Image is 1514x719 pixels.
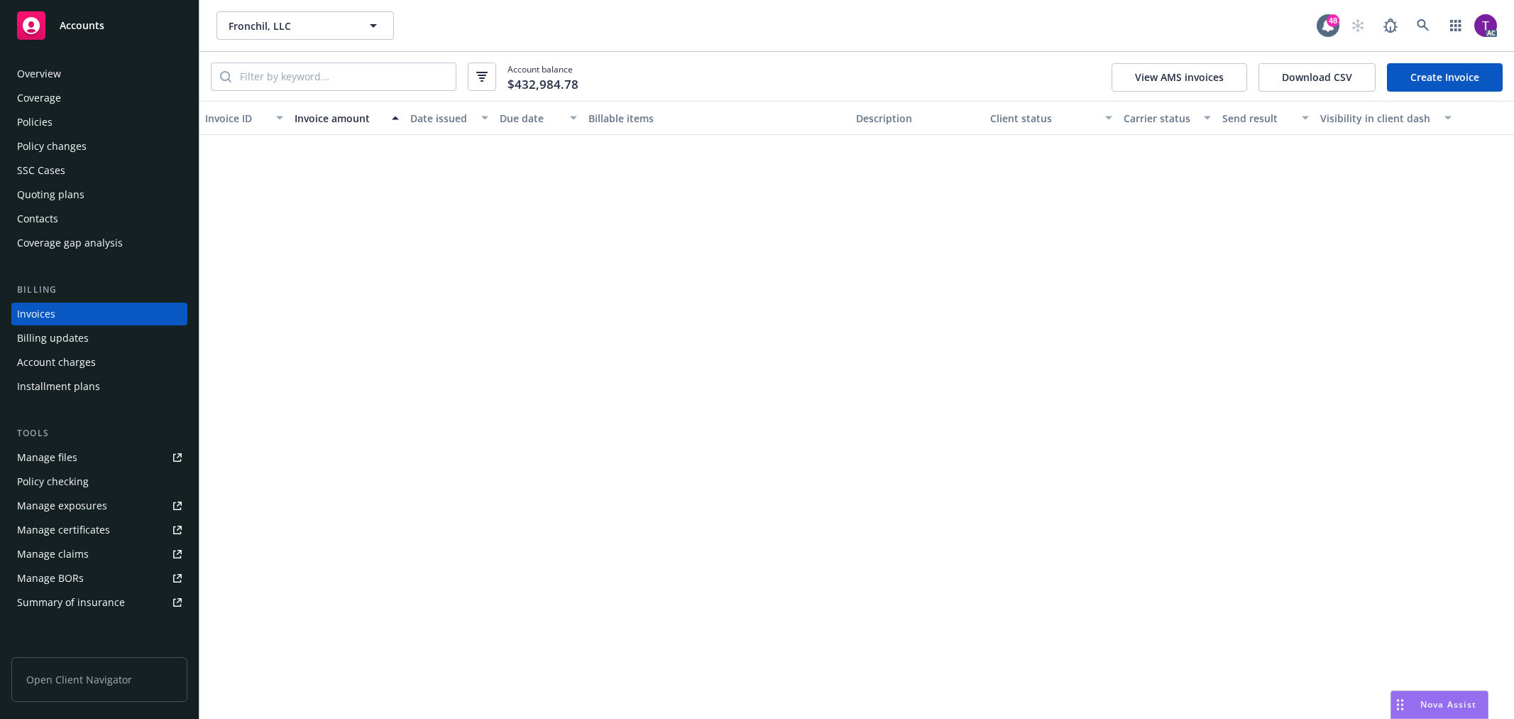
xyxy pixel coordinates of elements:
[17,446,77,469] div: Manage files
[231,63,456,90] input: Filter by keyword...
[1409,11,1437,40] a: Search
[1390,691,1488,719] button: Nova Assist
[17,543,89,566] div: Manage claims
[1118,101,1216,135] button: Carrier status
[11,207,187,230] a: Contacts
[410,111,473,126] div: Date issued
[11,111,187,134] a: Policies
[583,101,850,135] button: Billable items
[11,657,187,702] span: Open Client Navigator
[500,111,562,126] div: Due date
[850,101,984,135] button: Description
[990,111,1097,126] div: Client status
[11,63,187,85] a: Overview
[11,494,187,517] a: Manage exposures
[405,101,494,135] button: Date issued
[984,101,1119,135] button: Client status
[11,426,187,440] div: Tools
[17,470,89,493] div: Policy checking
[17,135,87,158] div: Policy changes
[11,159,187,182] a: SSC Cases
[856,111,979,126] div: Description
[1222,111,1293,126] div: Send result
[17,207,58,230] div: Contacts
[11,303,187,325] a: Invoices
[17,591,125,614] div: Summary of insurance
[220,71,231,82] svg: Search
[11,232,187,254] a: Coverage gap analysis
[17,111,53,134] div: Policies
[17,87,61,109] div: Coverage
[1124,111,1195,126] div: Carrier status
[508,75,578,94] span: $432,984.78
[216,11,394,40] button: Fronchil, LLC
[17,519,110,541] div: Manage certificates
[1420,698,1476,710] span: Nova Assist
[199,101,289,135] button: Invoice ID
[1327,14,1339,27] div: 48
[17,63,61,85] div: Overview
[60,20,104,31] span: Accounts
[17,567,84,590] div: Manage BORs
[11,183,187,206] a: Quoting plans
[1344,11,1372,40] a: Start snowing
[11,283,187,297] div: Billing
[1217,101,1315,135] button: Send result
[11,543,187,566] a: Manage claims
[11,135,187,158] a: Policy changes
[17,303,55,325] div: Invoices
[1391,691,1409,718] div: Drag to move
[11,351,187,374] a: Account charges
[17,327,89,350] div: Billing updates
[1112,63,1247,92] button: View AMS invoices
[295,111,383,126] div: Invoice amount
[17,494,107,517] div: Manage exposures
[1474,14,1497,37] img: photo
[11,375,187,398] a: Installment plans
[17,232,123,254] div: Coverage gap analysis
[11,6,187,45] a: Accounts
[17,375,100,398] div: Installment plans
[289,101,405,135] button: Invoice amount
[1320,111,1436,126] div: Visibility in client dash
[205,111,268,126] div: Invoice ID
[17,183,84,206] div: Quoting plans
[1387,63,1503,92] a: Create Invoice
[588,111,845,126] div: Billable items
[1258,63,1376,92] button: Download CSV
[11,642,187,656] div: Analytics hub
[508,63,578,90] span: Account balance
[11,519,187,541] a: Manage certificates
[1315,101,1457,135] button: Visibility in client dash
[11,87,187,109] a: Coverage
[11,470,187,493] a: Policy checking
[1376,11,1405,40] a: Report a Bug
[17,159,65,182] div: SSC Cases
[11,446,187,469] a: Manage files
[11,591,187,614] a: Summary of insurance
[1442,11,1470,40] a: Switch app
[11,327,187,350] a: Billing updates
[494,101,583,135] button: Due date
[11,567,187,590] a: Manage BORs
[17,351,96,374] div: Account charges
[229,18,351,33] span: Fronchil, LLC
